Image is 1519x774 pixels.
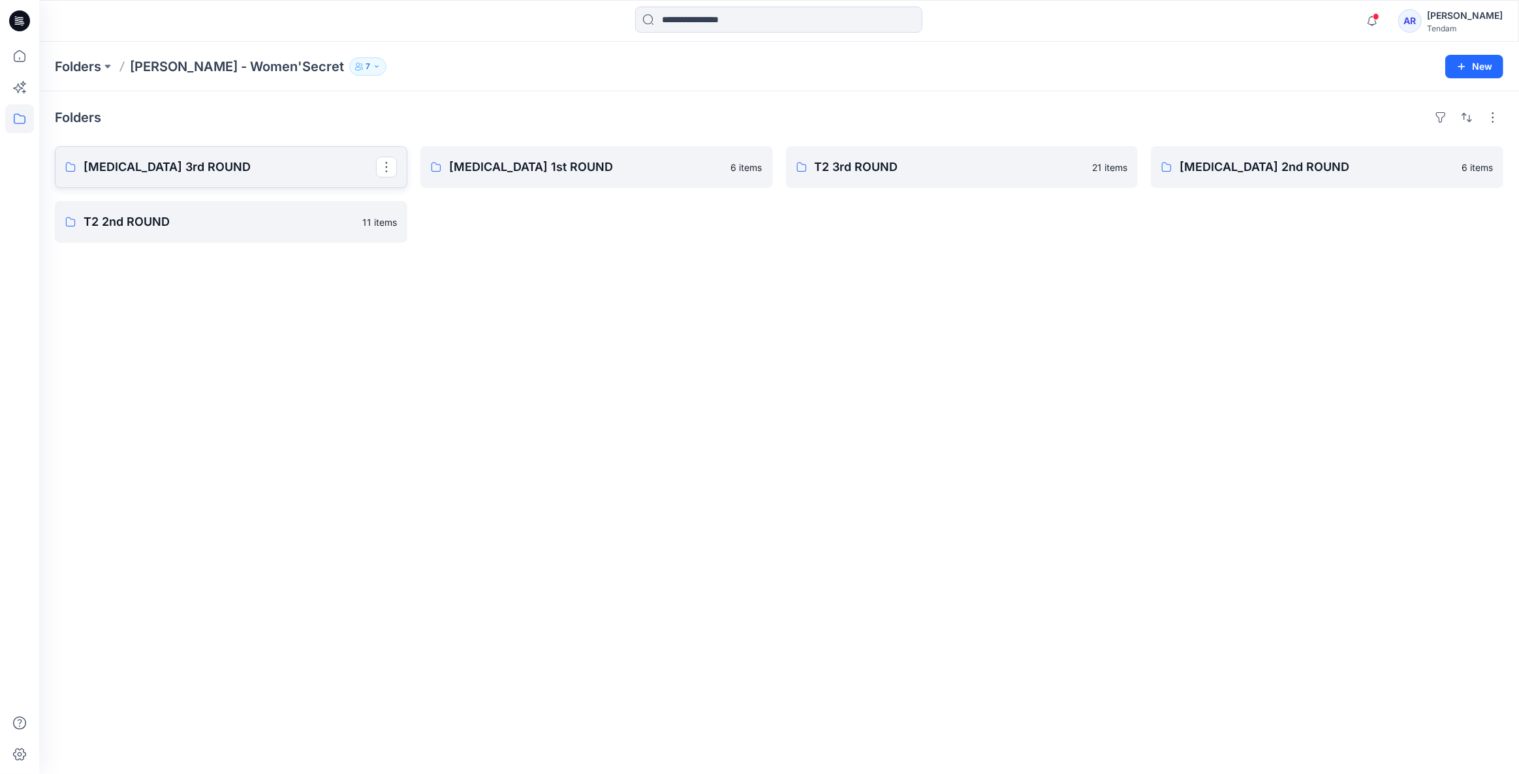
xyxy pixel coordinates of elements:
a: T2 3rd ROUND21 items [786,146,1138,188]
a: [MEDICAL_DATA] 1st ROUND6 items [420,146,773,188]
p: T2 3rd ROUND [815,158,1085,176]
a: [MEDICAL_DATA] 2nd ROUND6 items [1151,146,1503,188]
p: [PERSON_NAME] - Women'Secret [130,57,344,76]
p: [MEDICAL_DATA] 2nd ROUND [1180,158,1454,176]
p: 6 items [731,161,762,174]
a: Folders [55,57,101,76]
p: 21 items [1092,161,1127,174]
div: [PERSON_NAME] [1427,8,1503,23]
p: 11 items [362,215,397,229]
p: 7 [366,59,370,74]
h4: Folders [55,110,101,125]
button: 7 [349,57,386,76]
button: New [1445,55,1503,78]
p: 6 items [1462,161,1493,174]
a: [MEDICAL_DATA] 3rd ROUND [55,146,407,188]
p: T2 2nd ROUND [84,213,354,231]
a: T2 2nd ROUND11 items [55,201,407,243]
p: [MEDICAL_DATA] 3rd ROUND [84,158,376,176]
p: [MEDICAL_DATA] 1st ROUND [449,158,723,176]
div: AR [1398,9,1422,33]
div: Tendam [1427,23,1503,33]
